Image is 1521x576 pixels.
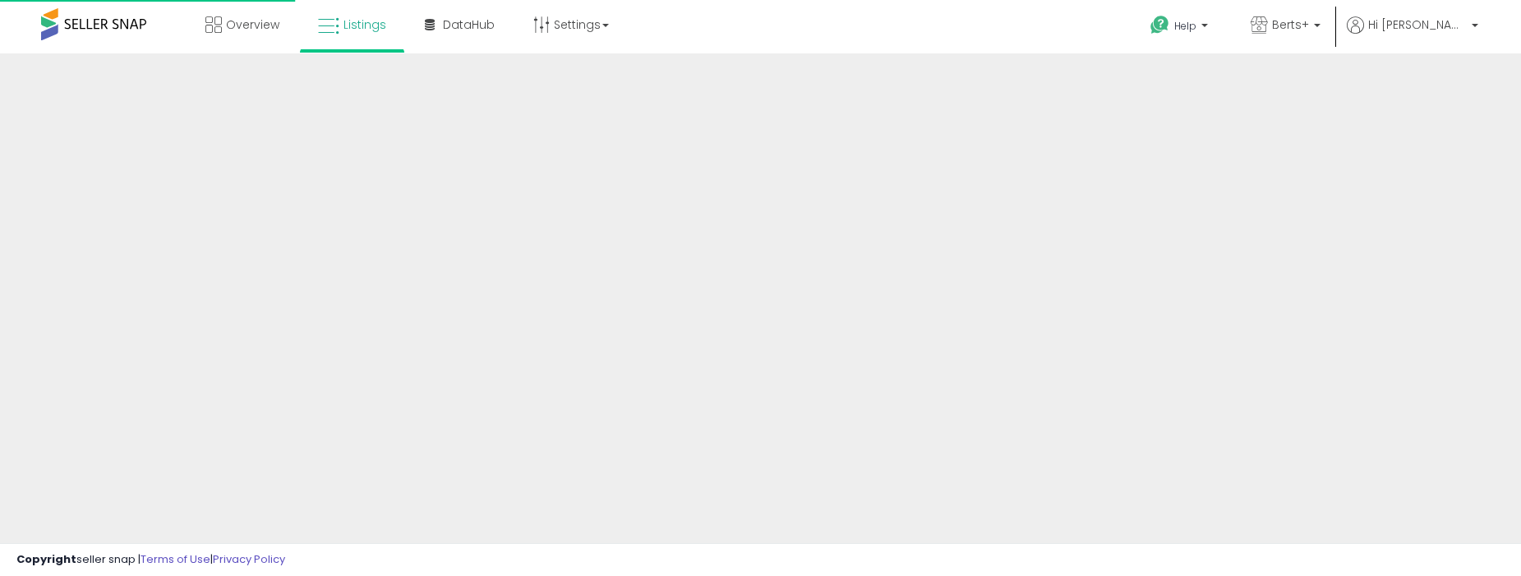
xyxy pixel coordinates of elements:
a: Privacy Policy [213,551,285,567]
span: Hi [PERSON_NAME] [1368,16,1467,33]
strong: Copyright [16,551,76,567]
span: DataHub [443,16,495,33]
i: Get Help [1150,15,1170,35]
span: Help [1174,19,1196,33]
div: seller snap | | [16,552,285,568]
a: Terms of Use [141,551,210,567]
span: Overview [226,16,279,33]
span: Listings [343,16,386,33]
span: Berts+ [1272,16,1309,33]
a: Hi [PERSON_NAME] [1347,16,1478,53]
a: Help [1137,2,1224,53]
